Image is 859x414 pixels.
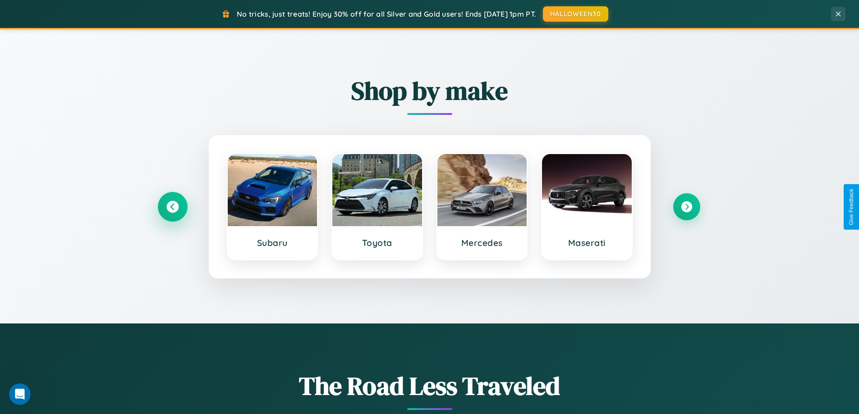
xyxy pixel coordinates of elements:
[551,237,623,248] h3: Maserati
[341,237,413,248] h3: Toyota
[9,383,31,405] iframe: Intercom live chat
[848,189,854,225] div: Give Feedback
[446,237,518,248] h3: Mercedes
[543,6,608,22] button: HALLOWEEN30
[159,369,700,403] h1: The Road Less Traveled
[159,73,700,108] h2: Shop by make
[237,237,308,248] h3: Subaru
[237,9,536,18] span: No tricks, just treats! Enjoy 30% off for all Silver and Gold users! Ends [DATE] 1pm PT.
